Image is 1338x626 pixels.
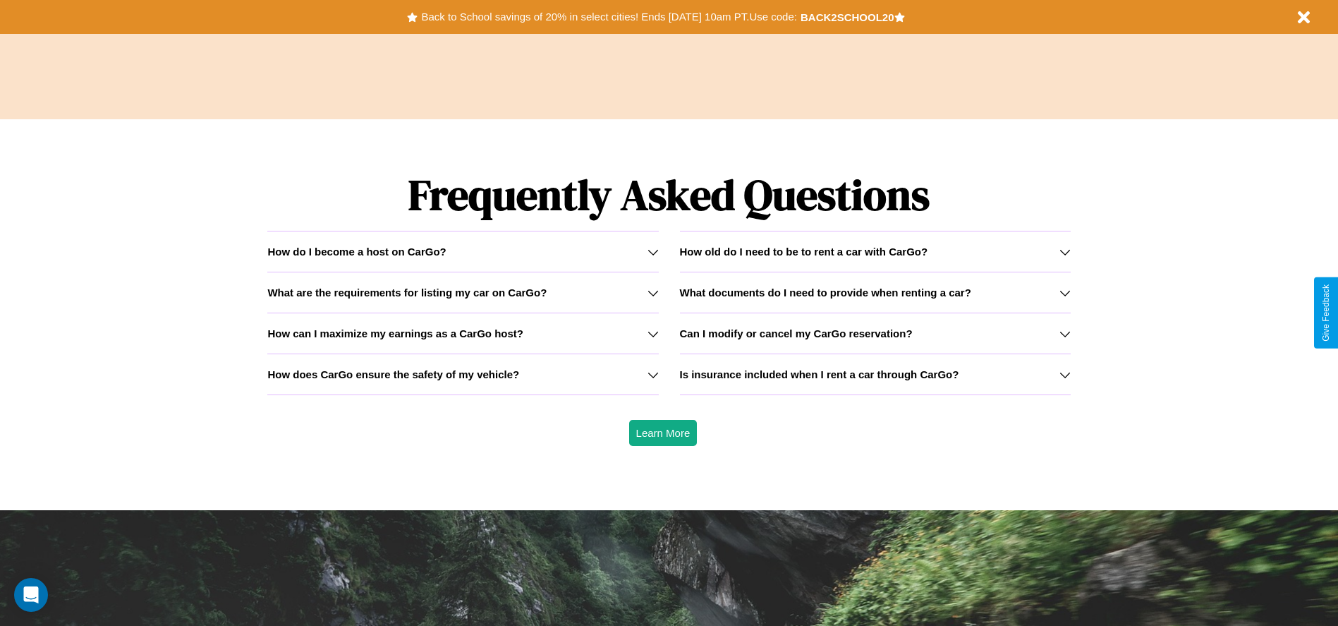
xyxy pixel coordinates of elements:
[267,246,446,258] h3: How do I become a host on CarGo?
[680,246,928,258] h3: How old do I need to be to rent a car with CarGo?
[14,578,48,612] div: Open Intercom Messenger
[680,368,959,380] h3: Is insurance included when I rent a car through CarGo?
[629,420,698,446] button: Learn More
[267,327,523,339] h3: How can I maximize my earnings as a CarGo host?
[418,7,800,27] button: Back to School savings of 20% in select cities! Ends [DATE] 10am PT.Use code:
[1321,284,1331,342] div: Give Feedback
[801,11,894,23] b: BACK2SCHOOL20
[267,287,547,299] h3: What are the requirements for listing my car on CarGo?
[267,159,1070,231] h1: Frequently Asked Questions
[680,287,971,299] h3: What documents do I need to provide when renting a car?
[680,327,913,339] h3: Can I modify or cancel my CarGo reservation?
[267,368,519,380] h3: How does CarGo ensure the safety of my vehicle?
